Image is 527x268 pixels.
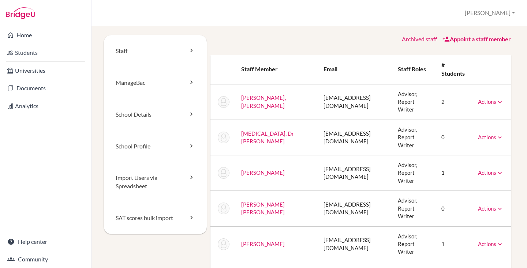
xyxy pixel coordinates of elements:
td: Advisor, Report Writer [392,120,436,155]
a: Analytics [1,99,90,113]
a: [MEDICAL_DATA], Dr [PERSON_NAME] [241,130,294,144]
td: 2 [436,84,472,120]
a: Home [1,28,90,42]
a: [PERSON_NAME] [241,241,285,247]
td: 1 [436,226,472,262]
th: Staff member [235,55,318,84]
img: Nivedita Das [218,238,229,250]
td: 0 [436,191,472,226]
td: Advisor, Report Writer [392,155,436,191]
a: Actions [478,134,504,140]
a: Appoint a staff member [442,35,511,42]
a: School Details [104,99,207,131]
a: [PERSON_NAME], [PERSON_NAME] [241,94,286,109]
td: [EMAIL_ADDRESS][DOMAIN_NAME] [318,84,392,120]
a: Staff [104,35,207,67]
button: [PERSON_NAME] [461,6,518,20]
td: [EMAIL_ADDRESS][DOMAIN_NAME] [318,226,392,262]
a: Documents [1,81,90,95]
td: [EMAIL_ADDRESS][DOMAIN_NAME] [318,155,392,191]
td: [EMAIL_ADDRESS][DOMAIN_NAME] [318,191,392,226]
a: [PERSON_NAME] [241,169,285,176]
a: Actions [478,241,504,247]
a: Actions [478,169,504,176]
img: Bridge-U [6,7,35,19]
a: Universities [1,63,90,78]
td: Advisor, Report Writer [392,191,436,226]
a: Archived staff [402,35,437,42]
th: Email [318,55,392,84]
img: Kartick Chandra Sahoo [218,203,229,214]
a: Actions [478,98,504,105]
a: School Profile [104,131,207,162]
th: # students [436,55,472,84]
a: Actions [478,205,504,212]
img: Dr Sunita Bal [218,132,229,143]
td: Advisor, Report Writer [392,84,436,120]
td: Advisor, Report Writer [392,226,436,262]
img: Santosk Kumar Akki [218,96,229,108]
a: Help center [1,234,90,249]
img: GS BHIMARAJU [218,167,229,179]
a: ManageBac [104,67,207,99]
a: Import Users via Spreadsheet [104,162,207,202]
th: Staff roles [392,55,436,84]
a: Community [1,252,90,267]
td: 0 [436,120,472,155]
a: Students [1,45,90,60]
a: [PERSON_NAME] [PERSON_NAME] [241,201,285,215]
td: [EMAIL_ADDRESS][DOMAIN_NAME] [318,120,392,155]
a: SAT scores bulk import [104,202,207,234]
td: 1 [436,155,472,191]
